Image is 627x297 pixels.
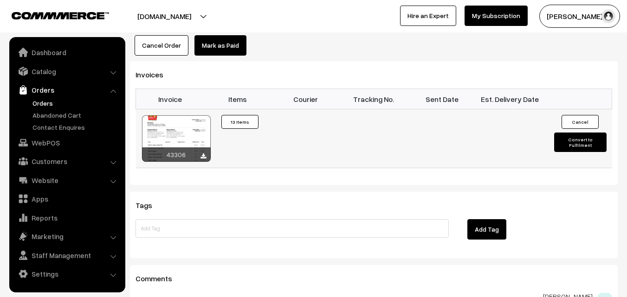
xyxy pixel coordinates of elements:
[340,89,408,109] th: Tracking No.
[562,115,599,129] button: Cancel
[12,9,93,20] a: COMMMERCE
[12,172,122,189] a: Website
[12,265,122,282] a: Settings
[272,89,340,109] th: Courier
[136,274,183,283] span: Comments
[136,70,175,79] span: Invoices
[30,110,122,120] a: Abandoned Cart
[30,122,122,132] a: Contact Enquires
[12,44,122,61] a: Dashboard
[30,98,122,108] a: Orders
[135,35,188,56] button: Cancel Order
[12,209,122,226] a: Reports
[136,219,449,238] input: Add Tag
[136,201,163,210] span: Tags
[12,247,122,264] a: Staff Management
[12,190,122,207] a: Apps
[476,89,544,109] th: Est. Delivery Date
[12,82,122,98] a: Orders
[465,6,528,26] a: My Subscription
[601,9,615,23] img: user
[12,153,122,170] a: Customers
[408,89,476,109] th: Sent Date
[400,6,456,26] a: Hire an Expert
[12,63,122,80] a: Catalog
[12,12,109,19] img: COMMMERCE
[105,5,224,28] button: [DOMAIN_NAME]
[221,115,259,129] button: 13 Items
[467,219,506,240] button: Add Tag
[12,134,122,151] a: WebPOS
[204,89,272,109] th: Items
[539,5,620,28] button: [PERSON_NAME] s…
[12,228,122,245] a: Marketing
[136,89,204,109] th: Invoice
[142,147,211,162] div: 43306
[194,35,246,56] a: Mark as Paid
[554,133,607,152] button: Convert to Fulfilment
